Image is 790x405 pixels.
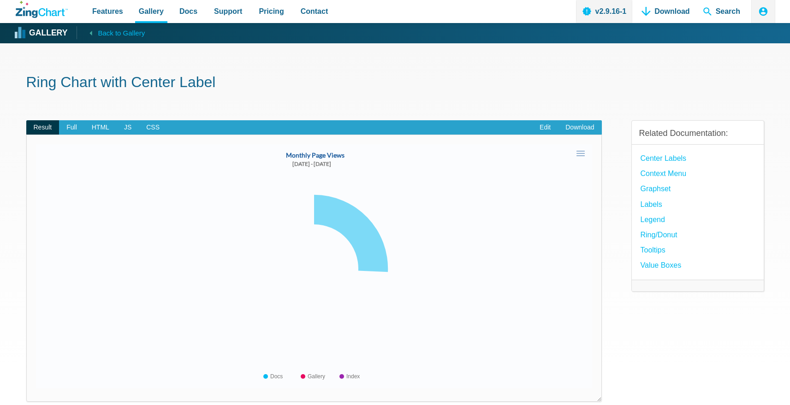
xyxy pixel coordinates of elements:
span: Features [92,5,123,18]
a: Context Menu [641,167,687,180]
a: Download [558,120,601,135]
span: HTML [84,120,117,135]
span: Docs [179,5,197,18]
span: Contact [301,5,328,18]
strong: Gallery [29,29,67,37]
a: Labels [641,198,662,211]
span: Pricing [259,5,284,18]
a: Ring/Donut [641,229,677,241]
a: Center Labels [641,152,687,164]
a: Edit [532,120,558,135]
a: Back to Gallery [77,26,145,39]
span: Result [26,120,59,135]
a: Tooltips [641,244,665,256]
a: Graphset [641,182,671,195]
span: Gallery [139,5,164,18]
span: CSS [139,120,167,135]
span: Support [214,5,242,18]
span: Back to Gallery [98,27,145,39]
a: Legend [641,213,665,226]
h3: Related Documentation: [639,128,756,139]
span: Full [59,120,84,135]
a: Gallery [16,26,67,40]
a: ZingChart Logo. Click to return to the homepage [16,1,68,18]
h1: Ring Chart with Center Label [26,73,764,94]
a: Value Boxes [641,259,682,271]
span: JS [117,120,139,135]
